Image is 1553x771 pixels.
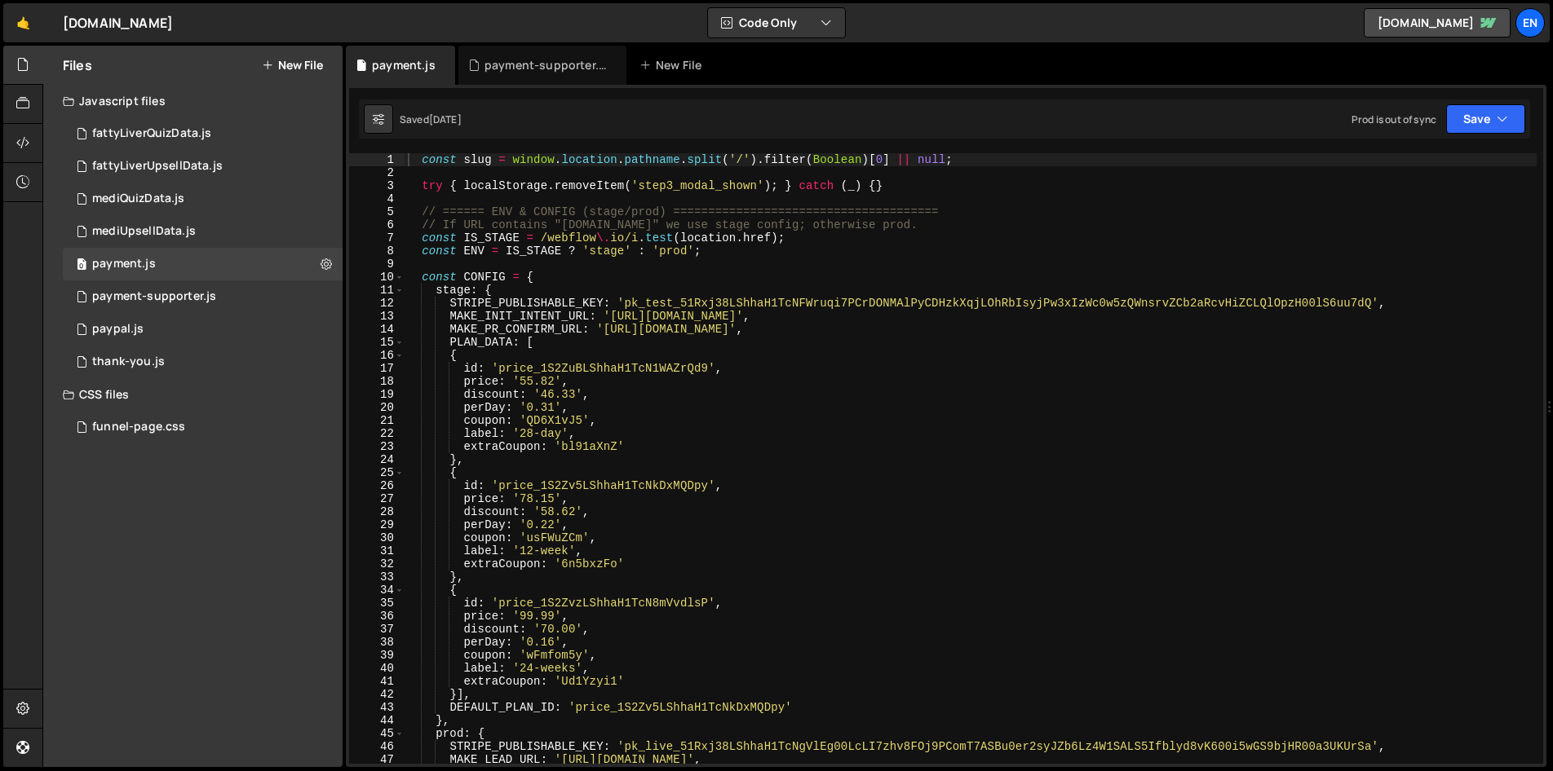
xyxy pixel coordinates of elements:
div: 46 [349,740,405,753]
h2: Files [63,56,92,74]
a: [DOMAIN_NAME] [1364,8,1511,37]
div: 12 [349,297,405,310]
div: 34 [349,584,405,597]
div: 33 [349,571,405,584]
div: 8 [349,245,405,258]
div: 3 [349,179,405,192]
div: 45 [349,727,405,740]
div: mediUpsellData.js [92,224,196,239]
div: 18 [349,375,405,388]
div: 40 [349,662,405,675]
div: CSS files [43,378,343,411]
div: 36 [349,610,405,623]
div: 41 [349,675,405,688]
div: 39 [349,649,405,662]
div: 16956/47008.css [63,411,343,443]
div: 2 [349,166,405,179]
button: New File [262,59,323,72]
div: 29 [349,518,405,531]
div: 43 [349,701,405,714]
div: 16956/46565.js [63,150,343,183]
div: 14 [349,323,405,336]
div: 20 [349,401,405,414]
div: 7 [349,231,405,245]
div: 25 [349,466,405,479]
div: 23 [349,440,405,453]
div: Javascript files [43,85,343,117]
a: En [1515,8,1545,37]
div: payment-supporter.js [484,57,607,73]
div: 6 [349,218,405,231]
div: 31 [349,544,405,557]
div: 19 [349,388,405,401]
div: [DOMAIN_NAME] [63,13,173,33]
div: 16956/46552.js [63,280,343,313]
div: 1 [349,153,405,166]
div: 26 [349,479,405,492]
div: 24 [349,453,405,466]
div: 28 [349,505,405,518]
div: 42 [349,688,405,701]
div: 16956/46524.js [63,346,343,378]
div: 16956/46701.js [63,215,343,248]
div: Saved [400,112,462,126]
div: Prod is out of sync [1352,112,1436,126]
button: Code Only [708,8,845,37]
div: 21 [349,414,405,427]
div: 9 [349,258,405,271]
div: 15 [349,336,405,349]
div: 16956/46566.js [63,117,343,150]
div: New File [639,57,708,73]
div: fattyLiverUpsellData.js [92,159,223,174]
div: 16956/46550.js [63,313,343,346]
div: 11 [349,284,405,297]
div: 10 [349,271,405,284]
div: 13 [349,310,405,323]
div: 38 [349,636,405,649]
div: payment.js [92,257,156,271]
div: 47 [349,753,405,766]
div: 30 [349,531,405,544]
div: mediQuizData.js [92,192,184,206]
div: 32 [349,557,405,571]
div: 37 [349,623,405,636]
div: 16956/46700.js [63,183,343,215]
div: payment-supporter.js [92,289,216,304]
div: paypal.js [92,322,144,337]
a: 🤙 [3,3,43,42]
button: Save [1446,104,1525,134]
div: 44 [349,714,405,727]
div: thank-you.js [92,355,165,369]
div: 22 [349,427,405,440]
div: payment.js [372,57,436,73]
div: 27 [349,492,405,505]
div: 5 [349,205,405,218]
div: 16956/46551.js [63,248,343,280]
div: 4 [349,192,405,205]
span: 0 [77,259,86,272]
div: 17 [349,362,405,375]
div: funnel-page.css [92,420,185,434]
div: [DATE] [429,112,462,126]
div: fattyLiverQuizData.js [92,126,211,141]
div: 35 [349,597,405,610]
div: 16 [349,349,405,362]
